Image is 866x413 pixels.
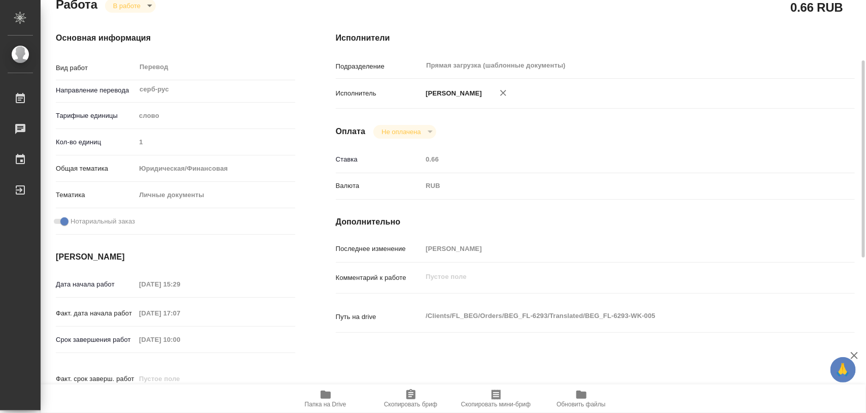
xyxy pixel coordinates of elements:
[305,401,347,408] span: Папка на Drive
[56,374,135,384] p: Факт. срок заверш. работ
[368,385,454,413] button: Скопировать бриф
[492,82,514,104] button: Удалить исполнителя
[336,181,423,191] p: Валюта
[56,164,135,174] p: Общая тематика
[56,32,295,44] h4: Основная информация
[336,61,423,72] p: Подразделение
[135,371,224,386] input: Пустое поле
[422,177,811,195] div: RUB
[336,88,423,99] p: Исполнитель
[557,401,606,408] span: Обновить файлы
[56,308,135,319] p: Факт. дата начала работ
[336,273,423,283] p: Комментарий к работе
[56,63,135,73] p: Вид работ
[56,335,135,345] p: Срок завершения работ
[422,307,811,325] textarea: /Clients/FL_BEG/Orders/BEG_FL-6293/Translated/BEG_FL-6293-WK-005
[830,357,856,383] button: 🙏
[135,135,295,149] input: Пустое поле
[56,85,135,96] p: Направление перевода
[373,125,436,139] div: В работе
[56,251,295,263] h4: [PERSON_NAME]
[56,137,135,147] p: Кол-во единиц
[336,154,423,165] p: Ставка
[135,107,295,124] div: слово
[422,88,482,99] p: [PERSON_NAME]
[336,216,855,228] h4: Дополнительно
[454,385,539,413] button: Скопировать мини-бриф
[384,401,437,408] span: Скопировать бриф
[56,279,135,290] p: Дата начала работ
[336,125,366,138] h4: Оплата
[336,32,855,44] h4: Исполнители
[378,128,424,136] button: Не оплачена
[135,306,224,321] input: Пустое поле
[422,152,811,167] input: Пустое поле
[135,186,295,204] div: Личные документы
[135,332,224,347] input: Пустое поле
[135,277,224,292] input: Пустое поле
[422,241,811,256] input: Пустое поле
[56,111,135,121] p: Тарифные единицы
[336,312,423,322] p: Путь на drive
[461,401,531,408] span: Скопировать мини-бриф
[283,385,368,413] button: Папка на Drive
[336,244,423,254] p: Последнее изменение
[110,2,144,10] button: В работе
[135,160,295,177] div: Юридическая/Финансовая
[835,359,852,380] span: 🙏
[539,385,624,413] button: Обновить файлы
[56,190,135,200] p: Тематика
[71,216,135,227] span: Нотариальный заказ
